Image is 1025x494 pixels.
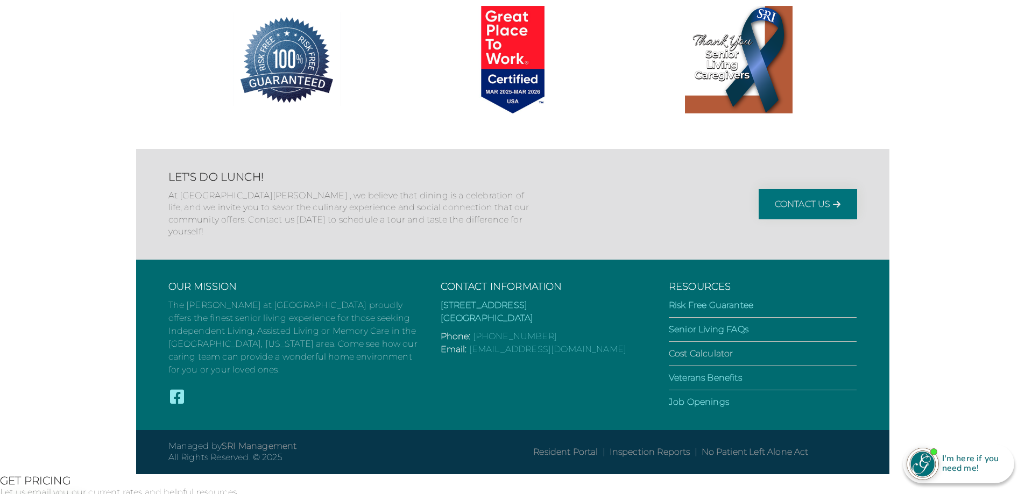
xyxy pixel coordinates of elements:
[233,6,341,113] img: 100% Risk Free Guarantee
[759,189,857,219] a: Contact Us
[459,6,567,113] img: Great Place to Work
[907,448,938,479] img: avatar
[174,6,400,117] a: 100% Risk Free Guarantee
[168,441,513,463] p: Managed by All Rights Reserved. © 2025
[669,397,729,407] a: Job Openings
[626,6,852,117] a: Thank You Senior Living Caregivers
[533,447,598,457] a: Resident Portal
[669,300,753,310] a: Risk Free Guarantee
[685,6,793,113] img: Thank You Senior Living Caregivers
[473,331,557,341] a: [PHONE_NUMBER]
[441,344,467,354] span: Email:
[669,281,857,293] h3: Resources
[702,447,809,457] a: No Patient Left Alone Act
[168,170,534,183] h2: Let's Do Lunch!
[441,281,647,293] h3: Contact Information
[168,299,419,376] p: The [PERSON_NAME] at [GEOGRAPHIC_DATA] proudly offers the finest senior living experience for tho...
[441,331,471,341] span: Phone:
[222,441,296,451] a: SRI Management
[168,281,419,293] h3: Our Mission
[441,300,534,323] a: [STREET_ADDRESS][GEOGRAPHIC_DATA]
[469,344,626,354] a: [EMAIL_ADDRESS][DOMAIN_NAME]
[400,6,626,117] a: Great Place to Work
[669,373,742,383] a: Veterans Benefits
[669,324,748,334] a: Senior Living FAQs
[939,452,1007,475] div: I'm here if you need me!
[610,447,690,457] a: Inspection Reports
[168,190,534,238] p: At [GEOGRAPHIC_DATA][PERSON_NAME] , we believe that dining is a celebration of life, and we invit...
[669,348,733,359] a: Cost Calculator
